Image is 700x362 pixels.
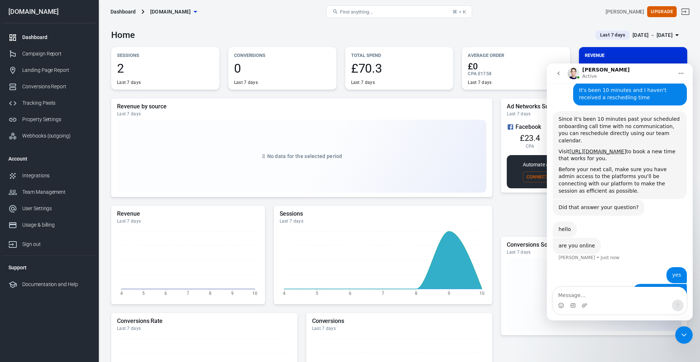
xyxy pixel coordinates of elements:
tspan: 4 [120,291,123,296]
tspan: 10 [479,291,485,296]
tspan: 6 [164,291,167,296]
h5: Conversions Sources [507,241,681,249]
span: £17.58 [478,71,492,76]
div: [DATE] － [DATE] [633,31,673,40]
div: Usage & billing [22,221,90,229]
span: £23.4 [520,134,540,143]
tspan: 9 [231,291,234,296]
li: Account [3,150,96,167]
div: Integrations [22,172,90,180]
iframe: Intercom live chat [547,63,693,320]
span: Find anything... [340,9,373,15]
div: Last 7 days [351,80,375,85]
a: Property Settings [3,111,96,128]
div: Facebook [507,123,681,131]
div: Last 7 days [507,111,681,117]
a: Sign out [3,233,96,253]
h5: Conversions Rate [117,317,292,325]
h5: Conversions [312,317,487,325]
a: Integrations [3,167,96,184]
p: Revenue [585,51,681,59]
tspan: 5 [142,291,145,296]
p: Total Spend [351,51,448,59]
a: Usage & billing [3,217,96,233]
span: Last 7 days [597,31,628,39]
a: Webhooks (outgoing) [3,128,96,144]
div: Team Management [22,188,90,196]
h5: Ad Networks Summary [507,103,681,110]
tspan: 5 [316,291,318,296]
a: Team Management [3,184,96,200]
span: CPA [526,143,534,149]
div: ⌘ + K [452,9,466,15]
div: Last 7 days [117,218,259,224]
a: Tracking Pixels [3,95,96,111]
a: Landing Page Report [3,62,96,78]
h5: Sessions [280,210,487,217]
button: Connect More Networks [523,172,594,183]
tspan: 7 [382,291,384,296]
a: Dashboard [3,29,96,46]
span: 0 [234,62,331,74]
a: Conversions Report [3,78,96,95]
div: Webhooks (outgoing) [22,132,90,140]
a: Campaign Report [3,46,96,62]
iframe: Intercom live chat [675,326,693,344]
p: Sessions [117,51,214,59]
div: Last 7 days [234,80,258,85]
span: No data for the selected period [267,153,342,159]
div: User Settings [22,205,90,212]
div: Property Settings [22,116,90,123]
span: £70.3 [351,62,448,74]
h5: Revenue by source [117,103,486,110]
h5: Revenue [117,210,259,217]
li: Support [3,259,96,276]
a: User Settings [3,200,96,217]
div: Documentation and Help [22,281,90,288]
span: 2 [117,62,214,74]
div: Last 7 days [117,326,292,331]
div: Dashboard [110,8,136,15]
tspan: 4 [283,291,285,296]
tspan: 6 [349,291,351,296]
button: Find anything...⌘ + K [326,5,472,18]
p: Automate audience segmentation at scale to expand your reach [523,161,666,169]
div: Last 7 days [507,249,681,255]
tspan: 7 [187,291,189,296]
svg: Facebook Ads [507,123,514,131]
div: Dashboard [22,34,90,41]
div: Last 7 days [117,80,141,85]
div: [DOMAIN_NAME] [3,8,96,15]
